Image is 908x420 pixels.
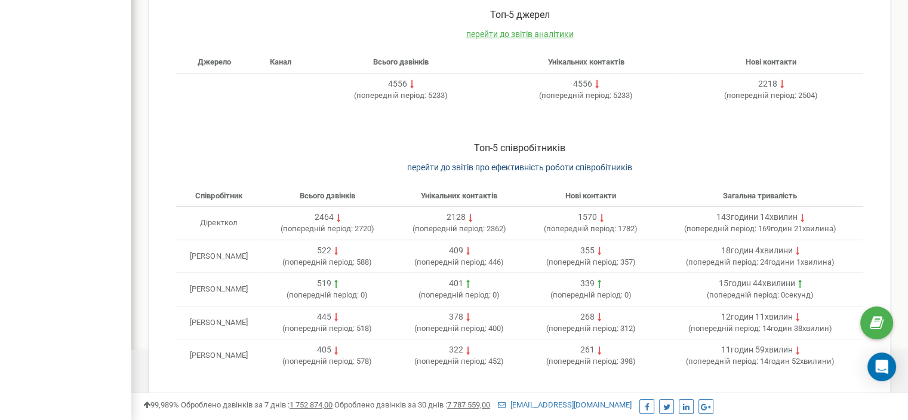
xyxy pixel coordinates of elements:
[270,57,291,66] span: Канал
[547,57,624,66] span: Унікальних контактів
[417,257,487,266] span: попередній період:
[580,344,595,356] div: 261
[143,400,179,409] span: 99,989%
[290,400,333,409] u: 1 752 874,00
[691,324,761,333] span: попередній період:
[580,245,595,257] div: 355
[573,78,592,90] div: 4556
[421,191,497,200] span: Унікальних контактів
[300,191,355,200] span: Всього дзвінків
[549,324,618,333] span: попередній період:
[414,357,504,366] span: ( 452 )
[373,57,429,66] span: Всього дзвінків
[539,91,633,100] span: ( 5233 )
[727,91,796,100] span: попередній період:
[356,91,426,100] span: попередній період:
[447,400,490,409] u: 7 787 559,00
[282,324,372,333] span: ( 518 )
[449,344,463,356] div: 322
[565,191,616,200] span: Нові контакти
[546,324,636,333] span: ( 312 )
[198,57,231,66] span: Джерело
[417,324,487,333] span: попередній період:
[285,257,355,266] span: попередній період:
[546,257,636,266] span: ( 357 )
[550,290,632,299] span: ( 0 )
[580,278,595,290] div: 339
[413,224,506,233] span: ( 2362 )
[282,357,372,366] span: ( 578 )
[686,357,835,366] span: ( 14годин 52хвилини )
[317,278,331,290] div: 519
[721,311,793,323] div: 12годин 11хвилин
[176,240,261,273] td: [PERSON_NAME]
[407,163,632,172] a: перейти до звітів про ефективність роботи співробітників
[716,211,798,223] div: 143години 14хвилин
[549,257,618,266] span: попередній період:
[414,324,504,333] span: ( 400 )
[687,224,756,233] span: попередній період:
[449,311,463,323] div: 378
[415,224,485,233] span: попередній період:
[315,211,334,223] div: 2464
[289,290,359,299] span: попередній період:
[490,9,550,20] span: Toп-5 джерел
[721,245,793,257] div: 18годин 4хвилини
[549,357,618,366] span: попередній період:
[724,91,818,100] span: ( 2504 )
[285,357,355,366] span: попередній період:
[686,257,835,266] span: ( 24години 1хвилина )
[709,290,779,299] span: попередній період:
[354,91,448,100] span: ( 5233 )
[474,142,565,154] span: Toп-5 співробітників
[417,357,487,366] span: попередній період:
[544,224,638,233] span: ( 1782 )
[553,290,623,299] span: попередній період:
[176,207,261,240] td: Діректкол
[578,211,597,223] div: 1570
[317,344,331,356] div: 405
[421,290,491,299] span: попередній період:
[317,245,331,257] div: 522
[541,91,611,100] span: попередній період:
[688,357,758,366] span: попередній період:
[746,57,796,66] span: Нові контакти
[466,29,574,39] a: перейти до звітів аналітики
[414,257,504,266] span: ( 446 )
[282,257,372,266] span: ( 588 )
[867,352,896,381] div: Open Intercom Messenger
[546,357,636,366] span: ( 398 )
[447,211,466,223] div: 2128
[580,311,595,323] div: 268
[418,290,500,299] span: ( 0 )
[195,191,242,200] span: Співробітник
[723,191,797,200] span: Загальна тривалість
[449,245,463,257] div: 409
[719,278,795,290] div: 15годин 44хвилини
[176,273,261,306] td: [PERSON_NAME]
[707,290,814,299] span: ( 0секунд )
[283,224,353,233] span: попередній період:
[688,257,758,266] span: попередній період:
[758,78,777,90] div: 2218
[176,339,261,372] td: [PERSON_NAME]
[721,344,793,356] div: 11годин 59хвилин
[285,324,355,333] span: попередній період:
[498,400,632,409] a: [EMAIL_ADDRESS][DOMAIN_NAME]
[287,290,368,299] span: ( 0 )
[317,311,331,323] div: 445
[688,324,832,333] span: ( 14годин 38хвилин )
[181,400,333,409] span: Оброблено дзвінків за 7 днів :
[281,224,374,233] span: ( 2720 )
[546,224,616,233] span: попередній період:
[684,224,836,233] span: ( 169годин 21хвилина )
[388,78,407,90] div: 4556
[449,278,463,290] div: 401
[334,400,490,409] span: Оброблено дзвінків за 30 днів :
[176,306,261,339] td: [PERSON_NAME]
